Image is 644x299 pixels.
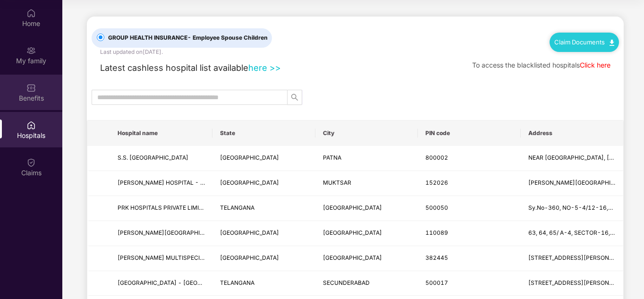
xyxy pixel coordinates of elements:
[315,120,418,146] th: City
[118,204,276,211] span: PRK HOSPITALS PRIVATE LIMITED - [GEOGRAPHIC_DATA]
[118,254,245,261] span: [PERSON_NAME] MULTISPECIALITY HOSPITAL
[323,254,382,261] span: [GEOGRAPHIC_DATA]
[323,179,351,186] span: MUKTSAR
[26,158,36,167] img: svg+xml;base64,PHN2ZyBpZD0iQ2xhaW0iIHhtbG5zPSJodHRwOi8vd3d3LnczLm9yZy8yMDAwL3N2ZyIgd2lkdGg9IjIwIi...
[118,279,242,286] span: [GEOGRAPHIC_DATA] - [GEOGRAPHIC_DATA]
[110,246,212,271] td: SHALIN MULTISPECIALITY HOSPITAL
[521,120,623,146] th: Address
[118,229,289,236] span: [PERSON_NAME][GEOGRAPHIC_DATA] - [GEOGRAPHIC_DATA]
[212,146,315,171] td: BIHAR
[220,204,254,211] span: TELANGANA
[26,9,36,18] img: svg+xml;base64,PHN2ZyBpZD0iSG9tZSIgeG1sbnM9Imh0dHA6Ly93d3cudzMub3JnLzIwMDAvc3ZnIiB3aWR0aD0iMjAiIG...
[220,179,279,186] span: [GEOGRAPHIC_DATA]
[315,196,418,221] td: HYDERABAD
[26,46,36,55] img: svg+xml;base64,PHN2ZyB3aWR0aD0iMjAiIGhlaWdodD0iMjAiIHZpZXdCb3g9IjAgMCAyMCAyMCIgZmlsbD0ibm9uZSIgeG...
[425,179,448,186] span: 152026
[212,271,315,296] td: TELANGANA
[212,221,315,246] td: DELHI
[528,129,616,137] span: Address
[315,246,418,271] td: AHMEDABAD
[521,221,623,246] td: 63, 64, 65/ A-4, SECTOR-16, ROHINI, NEAR DRIVING LICENCE AUTHORITY,
[220,229,279,236] span: [GEOGRAPHIC_DATA]
[315,221,418,246] td: NEW DELHI
[425,154,448,161] span: 800002
[418,120,520,146] th: PIN code
[315,146,418,171] td: PATNA
[323,279,370,286] span: SECUNDERABAD
[118,154,188,161] span: S.S. [GEOGRAPHIC_DATA]
[110,196,212,221] td: PRK HOSPITALS PRIVATE LIMITED - HYDERABAD
[528,279,636,286] span: [STREET_ADDRESS][PERSON_NAME] -
[26,83,36,93] img: svg+xml;base64,PHN2ZyBpZD0iQmVuZWZpdHMiIHhtbG5zPSJodHRwOi8vd3d3LnczLm9yZy8yMDAwL3N2ZyIgd2lkdGg9Ij...
[287,90,302,105] button: search
[521,271,623,296] td: 10-5-682/2, Sai Ranga Towers, Tukaram Gate, Lallaguda -
[425,204,448,211] span: 500050
[315,271,418,296] td: SECUNDERABAD
[554,38,614,46] a: Claim Documents
[118,129,205,137] span: Hospital name
[104,34,271,43] span: GROUP HEALTH INSURANCE
[212,196,315,221] td: TELANGANA
[110,221,212,246] td: SHIVAM HOSPITAL - DELHI
[580,61,610,69] a: Click here
[100,62,248,73] span: Latest cashless hospital list available
[220,254,279,261] span: [GEOGRAPHIC_DATA]
[100,48,163,57] div: Last updated on [DATE] .
[248,62,281,73] a: here >>
[323,154,341,161] span: PATNA
[220,279,254,286] span: TELANGANA
[521,171,623,196] td: KIRAT NAGAR MALOUT ROAD,NEAR HERO AGENCY, SRI MUKTSAR SAHIB, MALOUT ROAD,
[521,196,623,221] td: Sy.No-360, NO-5-4/12-16,NH65, CHANDANAGAR,VIJETHA SUPER MARKET.
[521,246,623,271] td: 332-335, SHALIN SQUARE NR. HATHIJAN CIRCLE,
[610,40,614,46] img: svg+xml;base64,PHN2ZyB4bWxucz0iaHR0cDovL3d3dy53My5vcmcvMjAwMC9zdmciIHdpZHRoPSIxMC40IiBoZWlnaHQ9Ij...
[425,279,448,286] span: 500017
[26,120,36,130] img: svg+xml;base64,PHN2ZyBpZD0iSG9zcGl0YWxzIiB4bWxucz0iaHR0cDovL3d3dy53My5vcmcvMjAwMC9zdmciIHdpZHRoPS...
[472,61,580,69] span: To access the blacklisted hospitals
[323,229,382,236] span: [GEOGRAPHIC_DATA]
[187,34,268,41] span: - Employee Spouse Children
[212,120,315,146] th: State
[110,271,212,296] td: MEENA HOSPITAL - Secunderabad
[521,146,623,171] td: NEAR LAL MANDIR, ANISABAD, PATNA, BIHAR
[425,229,448,236] span: 110089
[425,254,448,261] span: 382445
[315,171,418,196] td: MUKTSAR
[118,179,257,186] span: [PERSON_NAME] HOSPITAL - SRI MUKTSAR SAHIB
[288,94,302,101] span: search
[220,154,279,161] span: [GEOGRAPHIC_DATA]
[212,171,315,196] td: PUNJAB
[110,146,212,171] td: S.S. HOSPITAL - PATNA
[323,204,382,211] span: [GEOGRAPHIC_DATA]
[110,120,212,146] th: Hospital name
[110,171,212,196] td: BHULLAR MULTISPECAILITY HOSPITAL - SRI MUKTSAR SAHIB
[212,246,315,271] td: GUJARAT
